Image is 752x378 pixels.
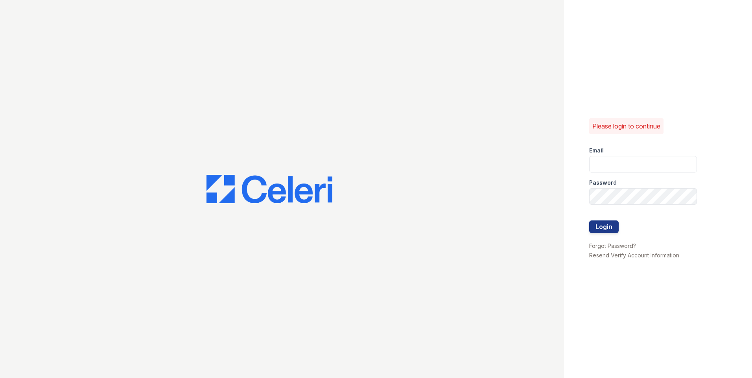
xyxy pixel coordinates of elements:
button: Login [589,220,619,233]
p: Please login to continue [592,121,660,131]
a: Resend Verify Account Information [589,252,679,259]
label: Email [589,147,604,154]
label: Password [589,179,617,187]
img: CE_Logo_Blue-a8612792a0a2168367f1c8372b55b34899dd931a85d93a1a3d3e32e68fde9ad4.png [206,175,332,203]
a: Forgot Password? [589,242,636,249]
